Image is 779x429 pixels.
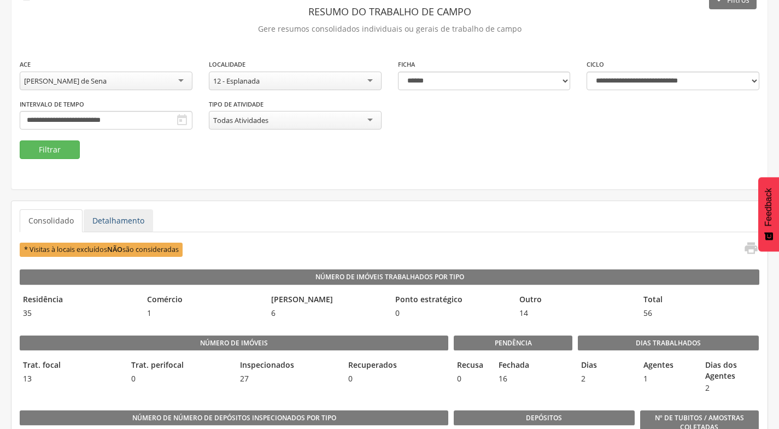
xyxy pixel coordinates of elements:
[20,336,448,351] legend: Número de imóveis
[237,360,339,372] legend: Inspecionados
[640,373,696,384] span: 1
[578,336,758,351] legend: Dias Trabalhados
[495,360,531,372] legend: Fechada
[144,294,262,307] legend: Comércio
[20,294,138,307] legend: Residência
[107,245,122,254] b: NÃO
[398,60,415,69] label: Ficha
[20,373,122,384] span: 13
[209,60,245,69] label: Localidade
[743,240,759,256] i: 
[20,243,183,256] span: * Visitas à locais excluídos são consideradas
[20,100,84,109] label: Intervalo de Tempo
[20,308,138,319] span: 35
[702,360,758,381] legend: Dias dos Agentes
[640,308,759,319] span: 56
[213,76,260,86] div: 12 - Esplanada
[20,209,83,232] a: Consolidado
[84,209,153,232] a: Detalhamento
[268,308,386,319] span: 6
[20,410,448,426] legend: Número de Número de Depósitos Inspecionados por Tipo
[24,76,107,86] div: [PERSON_NAME] de Sena
[758,177,779,251] button: Feedback - Mostrar pesquisa
[702,383,758,393] span: 2
[587,60,604,69] label: Ciclo
[237,373,339,384] span: 27
[128,360,231,372] legend: Trat. perifocal
[392,308,511,319] span: 0
[128,373,231,384] span: 0
[516,308,635,319] span: 14
[20,21,759,37] p: Gere resumos consolidados individuais ou gerais de trabalho de campo
[640,360,696,372] legend: Agentes
[213,115,268,125] div: Todas Atividades
[578,360,634,372] legend: Dias
[20,60,31,69] label: ACE
[495,373,531,384] span: 16
[268,294,386,307] legend: [PERSON_NAME]
[516,294,635,307] legend: Outro
[454,336,572,351] legend: Pendência
[20,269,759,285] legend: Número de Imóveis Trabalhados por Tipo
[578,373,634,384] span: 2
[20,2,759,21] header: Resumo do Trabalho de Campo
[20,360,122,372] legend: Trat. focal
[175,114,189,127] i: 
[454,410,634,426] legend: Depósitos
[345,373,448,384] span: 0
[209,100,263,109] label: Tipo de Atividade
[640,294,759,307] legend: Total
[20,140,80,159] button: Filtrar
[737,240,759,258] a: 
[454,360,490,372] legend: Recusa
[454,373,490,384] span: 0
[764,188,774,226] span: Feedback
[144,308,262,319] span: 1
[345,360,448,372] legend: Recuperados
[392,294,511,307] legend: Ponto estratégico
